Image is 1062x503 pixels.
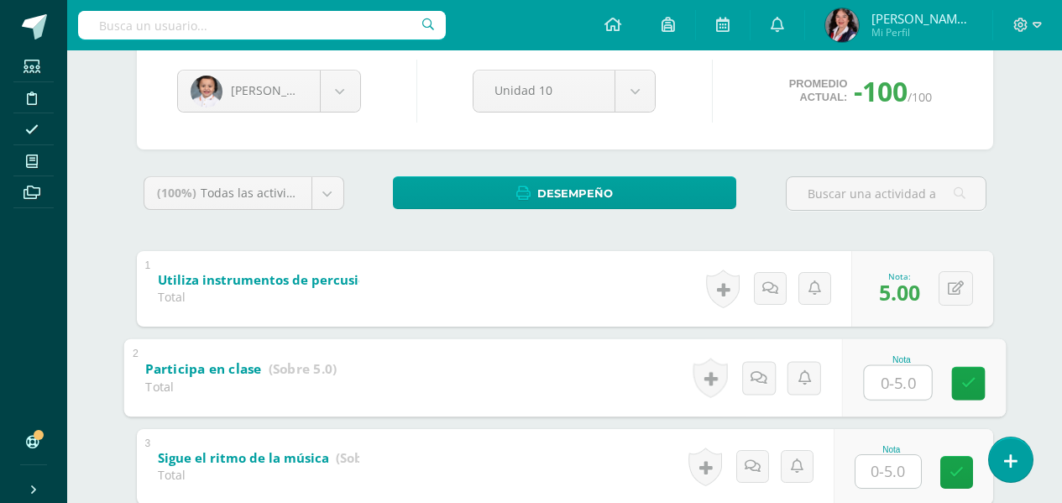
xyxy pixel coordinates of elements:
[879,270,920,282] div: Nota:
[178,71,360,112] a: [PERSON_NAME]
[855,455,921,488] input: 0-5.0
[336,449,402,466] strong: (Sobre 5.0)
[871,10,972,27] span: [PERSON_NAME] [GEOGRAPHIC_DATA]
[789,77,848,104] span: Promedio actual:
[144,177,343,209] a: (100%)Todas las actividades de esta unidad
[145,355,337,382] a: Participa en clase (Sobre 5.0)
[494,71,594,110] span: Unidad 10
[473,71,655,112] a: Unidad 10
[825,8,859,42] img: 6266c091eaef7c21b1e3e87b6cf20875.png
[201,185,409,201] span: Todas las actividades de esta unidad
[787,177,986,210] input: Buscar una actividad aquí...
[158,449,329,466] b: Sigue el ritmo de la música
[191,76,222,107] img: 68f6bee1ee37049e555adc3f6a36bd7a.png
[854,73,908,109] span: -100
[908,89,932,105] span: /100
[871,25,972,39] span: Mi Perfil
[145,359,261,377] b: Participa en clase
[863,355,939,364] div: Nota
[158,445,402,472] a: Sigue el ritmo de la música (Sobre 5.0)
[393,176,736,209] a: Desempeño
[158,289,359,305] div: Total
[537,178,613,209] span: Desempeño
[855,445,929,454] div: Nota
[879,278,920,307] span: 5.00
[231,82,325,98] span: [PERSON_NAME]
[158,267,447,294] a: Utiliza instrumentos de percusión
[78,11,446,39] input: Busca un usuario...
[268,359,336,377] strong: (Sobre 5.0)
[145,378,337,395] div: Total
[157,185,196,201] span: (100%)
[864,365,931,399] input: 0-5.0
[158,467,359,483] div: Total
[158,271,374,288] b: Utiliza instrumentos de percusión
